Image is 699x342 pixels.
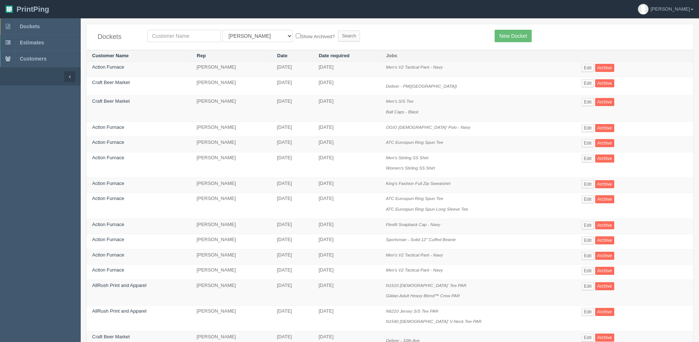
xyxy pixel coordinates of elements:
[386,181,451,186] i: King's Fashion Full Zip Sweatshirt
[582,282,594,290] a: Edit
[6,6,13,13] img: logo-3e63b451c926e2ac314895c53de4908e5d424f24456219fb08d385ab2e579770.png
[582,236,594,244] a: Edit
[595,154,614,163] a: Archive
[595,139,614,147] a: Archive
[582,267,594,275] a: Edit
[582,124,594,132] a: Edit
[272,305,313,331] td: [DATE]
[272,234,313,250] td: [DATE]
[92,267,124,273] a: Action Furnace
[595,64,614,72] a: Archive
[386,283,466,288] i: N1510 [DEMOGRAPHIC_DATA]' Tee PAR
[595,252,614,260] a: Archive
[92,252,124,258] a: Action Furnace
[147,30,221,42] input: Customer Name
[197,53,206,58] a: Rep
[272,77,313,96] td: [DATE]
[595,195,614,203] a: Archive
[313,96,381,121] td: [DATE]
[92,53,129,58] a: Customer Name
[582,334,594,342] a: Edit
[272,265,313,280] td: [DATE]
[191,121,272,137] td: [PERSON_NAME]
[313,178,381,193] td: [DATE]
[92,308,146,314] a: AllRush Print and Apparel
[582,139,594,147] a: Edit
[191,62,272,77] td: [PERSON_NAME]
[582,195,594,203] a: Edit
[92,64,124,70] a: Action Furnace
[582,98,594,106] a: Edit
[92,155,124,160] a: Action Furnace
[313,219,381,234] td: [DATE]
[582,64,594,72] a: Edit
[595,98,614,106] a: Archive
[92,181,124,186] a: Action Furnace
[191,305,272,331] td: [PERSON_NAME]
[191,152,272,178] td: [PERSON_NAME]
[20,23,40,29] span: Dockets
[191,96,272,121] td: [PERSON_NAME]
[386,84,457,88] i: Deliver - PM([GEOGRAPHIC_DATA])
[272,121,313,137] td: [DATE]
[381,50,576,62] th: Jobs
[92,283,146,288] a: AllRush Print and Apparel
[92,98,130,104] a: Craft Beer Market
[20,56,47,62] span: Customers
[313,249,381,265] td: [DATE]
[191,234,272,250] td: [PERSON_NAME]
[386,319,482,324] i: N1540 [DEMOGRAPHIC_DATA]' V-Neck Tee PAR
[595,282,614,290] a: Archive
[313,137,381,152] td: [DATE]
[386,99,414,103] i: Men's S/S Tee
[386,140,443,145] i: ATC Eurospun Ring Spun Tee
[191,77,272,96] td: [PERSON_NAME]
[386,207,468,211] i: ATC Eurospun Ring Spun Long Sleeve Tee
[595,221,614,229] a: Archive
[386,293,460,298] i: Gildan Adult Heavy Blend™ Crew PAR
[20,40,44,46] span: Estimates
[313,193,381,219] td: [DATE]
[338,30,360,41] input: Search
[92,237,124,242] a: Action Furnace
[272,249,313,265] td: [DATE]
[595,308,614,316] a: Archive
[386,125,470,130] i: OGIO [DEMOGRAPHIC_DATA]' Polo - Navy
[272,152,313,178] td: [DATE]
[595,180,614,188] a: Archive
[272,62,313,77] td: [DATE]
[191,137,272,152] td: [PERSON_NAME]
[272,96,313,121] td: [DATE]
[595,334,614,342] a: Archive
[296,33,301,38] input: Show Archived?
[582,252,594,260] a: Edit
[386,165,435,170] i: Women's Stirling SS Shirt
[313,234,381,250] td: [DATE]
[272,137,313,152] td: [DATE]
[313,121,381,137] td: [DATE]
[386,155,429,160] i: Men's Stirling SS Shirt
[296,32,335,40] label: Show Archived?
[98,33,136,41] h4: Dockets
[595,79,614,87] a: Archive
[386,252,443,257] i: Men's V2 Tactical Pant - Navy
[386,237,456,242] i: Sportsman - Solid 12" Cuffed Beanie
[313,305,381,331] td: [DATE]
[92,124,124,130] a: Action Furnace
[386,222,440,227] i: Flexfit Snapback Cap - Navy
[191,219,272,234] td: [PERSON_NAME]
[92,139,124,145] a: Action Furnace
[386,65,443,69] i: Men's V2 Tactical Pant - Navy
[191,193,272,219] td: [PERSON_NAME]
[582,221,594,229] a: Edit
[638,4,648,14] img: avatar_default-7531ab5dedf162e01f1e0bb0964e6a185e93c5c22dfe317fb01d7f8cd2b1632c.jpg
[386,196,443,201] i: ATC Eurospun Ring Spun Tee
[191,265,272,280] td: [PERSON_NAME]
[277,53,287,58] a: Date
[313,265,381,280] td: [DATE]
[595,236,614,244] a: Archive
[495,30,532,42] a: New Docket
[582,79,594,87] a: Edit
[313,280,381,305] td: [DATE]
[313,152,381,178] td: [DATE]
